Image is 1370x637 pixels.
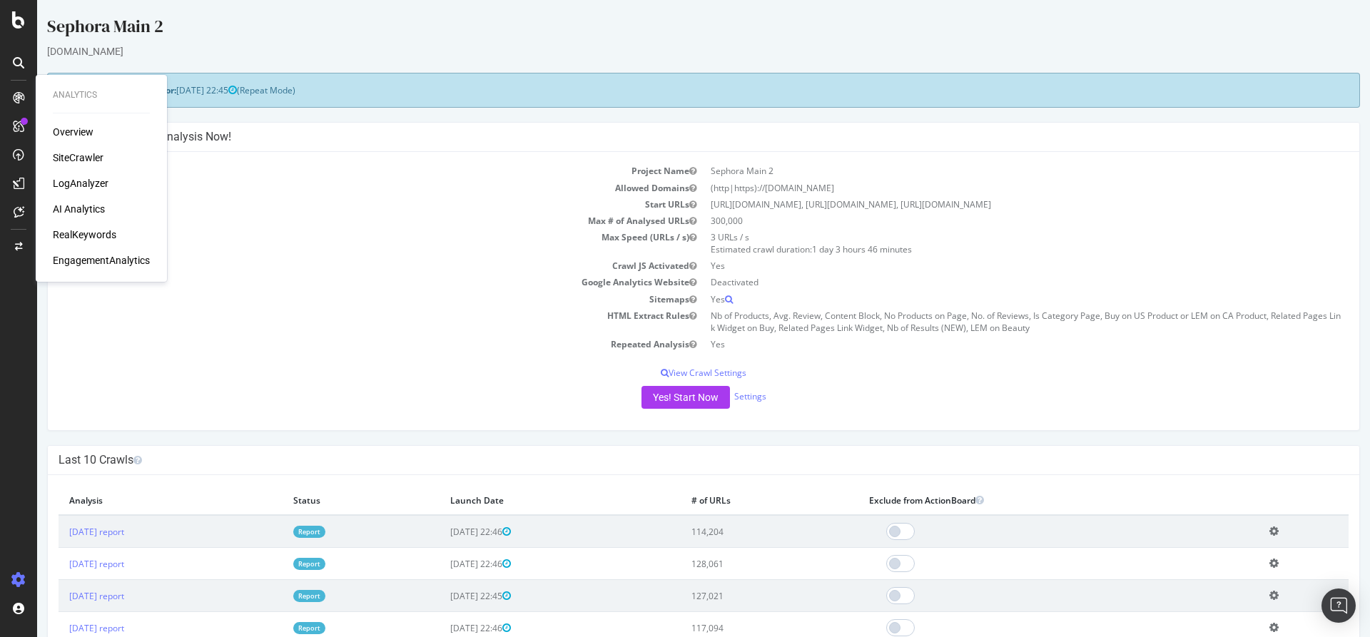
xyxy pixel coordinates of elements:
td: Start URLs [21,196,666,213]
a: Report [256,558,288,570]
a: EngagementAnalytics [53,253,150,267]
a: [DATE] report [32,622,87,634]
td: Deactivated [666,274,1311,290]
td: 127,021 [644,580,821,612]
a: Report [256,622,288,634]
h4: Configure your New Analysis Now! [21,130,1311,144]
a: AI Analytics [53,202,105,216]
button: Yes! Start Now [604,386,693,409]
div: (Repeat Mode) [10,73,1323,108]
td: 114,204 [644,515,821,548]
th: Status [245,486,402,515]
div: Open Intercom Messenger [1321,588,1356,623]
a: [DATE] report [32,558,87,570]
a: RealKeywords [53,228,116,242]
td: Yes [666,291,1311,307]
td: 128,061 [644,548,821,580]
td: (http|https)://[DOMAIN_NAME] [666,180,1311,196]
th: Exclude from ActionBoard [821,486,1222,515]
td: Max Speed (URLs / s) [21,229,666,258]
a: [DATE] report [32,590,87,602]
td: [URL][DOMAIN_NAME], [URL][DOMAIN_NAME], [URL][DOMAIN_NAME] [666,196,1311,213]
p: View Crawl Settings [21,367,1311,379]
a: LogAnalyzer [53,176,108,190]
td: Allowed Domains [21,180,666,196]
a: Report [256,590,288,602]
td: Nb of Products, Avg. Review, Content Block, No Products on Page, No. of Reviews, Is Category Page... [666,307,1311,336]
span: [DATE] 22:46 [413,622,474,634]
td: Project Name [21,163,666,179]
td: Repeated Analysis [21,336,666,352]
th: Launch Date [402,486,644,515]
div: Sephora Main 2 [10,14,1323,44]
td: Yes [666,258,1311,274]
td: Max # of Analysed URLs [21,213,666,229]
th: Analysis [21,486,245,515]
span: [DATE] 22:45 [413,590,474,602]
td: HTML Extract Rules [21,307,666,336]
a: Settings [697,390,729,402]
a: Report [256,526,288,538]
span: 1 day 3 hours 46 minutes [775,243,875,255]
div: [DOMAIN_NAME] [10,44,1323,58]
a: SiteCrawler [53,151,103,165]
td: Crawl JS Activated [21,258,666,274]
td: Sitemaps [21,291,666,307]
td: 300,000 [666,213,1311,229]
td: Sephora Main 2 [666,163,1311,179]
h4: Last 10 Crawls [21,453,1311,467]
td: 3 URLs / s Estimated crawl duration: [666,229,1311,258]
td: Yes [666,336,1311,352]
span: [DATE] 22:45 [139,84,200,96]
a: Overview [53,125,93,139]
span: [DATE] 22:46 [413,558,474,570]
span: [DATE] 22:46 [413,526,474,538]
th: # of URLs [644,486,821,515]
a: [DATE] report [32,526,87,538]
strong: Next Launch Scheduled for: [21,84,139,96]
td: Google Analytics Website [21,274,666,290]
div: Analytics [53,89,150,101]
